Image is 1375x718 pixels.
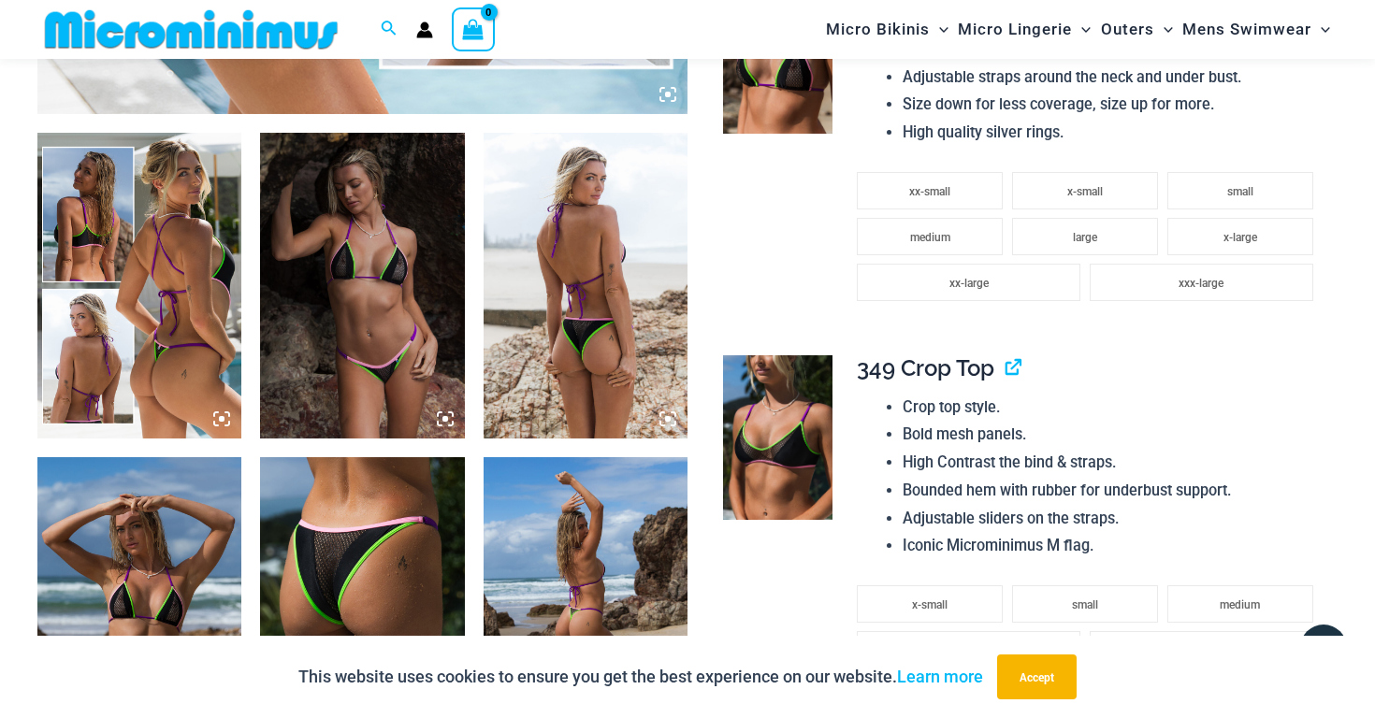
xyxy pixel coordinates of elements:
li: Bounded hem with rubber for underbust support. [903,477,1323,505]
li: xx-small [857,172,1003,209]
span: large [1073,231,1097,244]
a: Learn more [897,667,983,686]
span: small [1227,185,1253,198]
span: x-small [912,598,948,611]
a: Micro BikinisMenu ToggleMenu Toggle [821,6,953,53]
li: Adjustable sliders on the straps. [903,505,1323,533]
li: Bold mesh panels. [903,421,1323,449]
li: Crop top style. [903,394,1323,422]
img: MM SHOP LOGO FLAT [37,8,345,50]
a: Micro LingerieMenu ToggleMenu Toggle [953,6,1095,53]
li: large [1012,218,1158,255]
img: Reckless Neon Crush Black Neon 306 Tri Top 296 Cheeky [484,133,687,438]
span: medium [1220,598,1260,611]
span: Menu Toggle [1154,6,1173,53]
li: medium [857,218,1003,255]
span: xxx-large [1179,277,1223,290]
img: Reckless Neon Crush Black Neon 349 Crop Top [723,355,832,520]
button: Accept [997,654,1077,699]
li: small [1167,172,1313,209]
li: x-large [1167,218,1313,255]
li: High quality silver rings. [903,119,1323,147]
nav: Site Navigation [818,3,1338,56]
img: Top B [37,133,241,438]
span: xx-small [909,185,950,198]
a: Account icon link [416,22,433,38]
span: Micro Lingerie [958,6,1072,53]
li: High Contrast the bind & straps. [903,449,1323,477]
span: Menu Toggle [1311,6,1330,53]
li: Size down for less coverage, size up for more. [903,91,1323,119]
li: medium [1167,585,1313,623]
li: small [1012,585,1158,623]
span: Outers [1101,6,1154,53]
li: xx-large [857,264,1080,301]
span: medium [910,231,950,244]
span: Micro Bikinis [826,6,930,53]
span: Menu Toggle [930,6,948,53]
a: OutersMenu ToggleMenu Toggle [1096,6,1178,53]
li: Adjustable straps around the neck and under bust. [903,64,1323,92]
img: Reckless Neon Crush Black Neon 306 Tri Top 296 Cheeky [260,133,464,438]
li: xxx-large [1090,264,1313,301]
a: Search icon link [381,18,398,41]
li: Iconic Microminimus M flag. [903,532,1323,560]
li: x-small [1012,172,1158,209]
p: This website uses cookies to ensure you get the best experience on our website. [298,663,983,691]
li: x-small [857,585,1003,623]
a: View Shopping Cart, empty [452,7,495,50]
span: Mens Swimwear [1182,6,1311,53]
span: 349 Crop Top [857,354,994,381]
span: small [1072,598,1098,611]
li: x-large [1090,631,1313,668]
a: Mens SwimwearMenu ToggleMenu Toggle [1178,6,1335,53]
span: x-large [1223,231,1257,244]
span: Menu Toggle [1072,6,1091,53]
li: large [857,631,1080,668]
span: xx-large [949,277,989,290]
span: x-small [1067,185,1103,198]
